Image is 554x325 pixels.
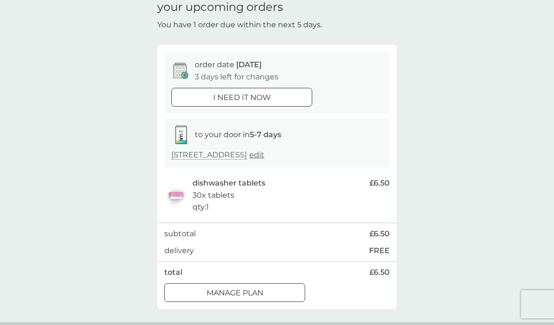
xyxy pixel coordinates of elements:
p: i need it now [213,92,271,104]
p: Manage plan [207,287,263,299]
a: edit [249,150,264,159]
p: 30x tablets [192,189,234,201]
span: [DATE] [236,60,262,69]
p: 3 days left for changes [195,71,278,83]
h1: your upcoming orders [157,0,283,14]
p: total [164,266,182,279]
p: qty : 1 [192,201,209,213]
strong: 5-7 days [250,130,281,139]
button: Manage plan [164,283,305,302]
span: £6.50 [369,228,390,240]
button: i need it now [171,88,312,107]
p: order date [195,59,262,71]
p: delivery [164,245,194,257]
p: FREE [369,245,390,257]
p: subtotal [164,228,196,240]
span: to your door in [195,130,281,139]
p: You have 1 order due within the next 5 days. [157,19,322,31]
span: £6.50 [369,177,390,189]
p: dishwasher tablets [192,177,265,189]
span: £6.50 [369,266,390,279]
